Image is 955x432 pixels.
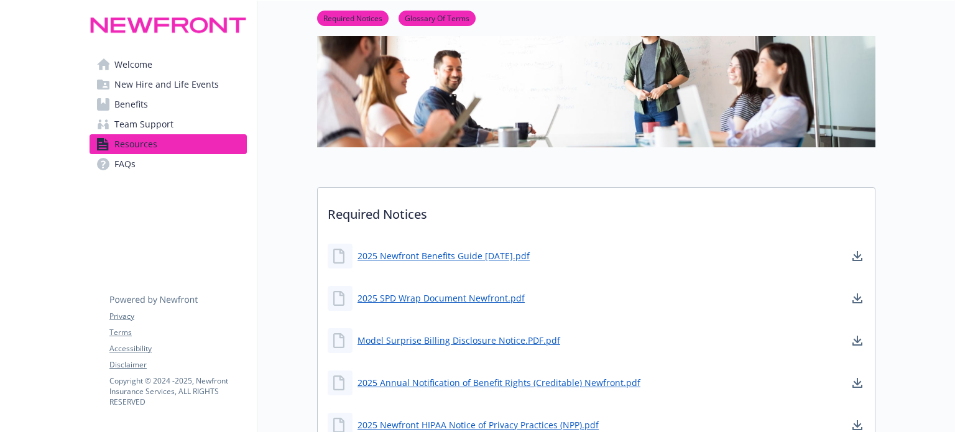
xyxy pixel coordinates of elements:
a: Privacy [109,311,246,322]
a: 2025 Newfront HIPAA Notice of Privacy Practices (NPP).pdf [358,418,599,431]
a: Glossary Of Terms [399,12,476,24]
span: Team Support [114,114,173,134]
a: 2025 Annual Notification of Benefit Rights (Creditable) Newfront.pdf [358,376,640,389]
a: Model Surprise Billing Disclosure Notice.PDF.pdf [358,334,560,347]
a: Required Notices [317,12,389,24]
span: New Hire and Life Events [114,75,219,94]
a: Terms [109,327,246,338]
span: Welcome [114,55,152,75]
span: Benefits [114,94,148,114]
span: FAQs [114,154,136,174]
a: 2025 SPD Wrap Document Newfront.pdf [358,292,525,305]
a: Disclaimer [109,359,246,370]
a: Resources [90,134,247,154]
a: Accessibility [109,343,246,354]
a: Welcome [90,55,247,75]
a: Benefits [90,94,247,114]
a: download document [850,249,865,264]
a: 2025 Newfront Benefits Guide [DATE].pdf [358,249,530,262]
p: Required Notices [318,188,875,234]
a: download document [850,333,865,348]
a: download document [850,375,865,390]
p: Copyright © 2024 - 2025 , Newfront Insurance Services, ALL RIGHTS RESERVED [109,375,246,407]
a: Team Support [90,114,247,134]
a: download document [850,291,865,306]
a: New Hire and Life Events [90,75,247,94]
span: Resources [114,134,157,154]
a: FAQs [90,154,247,174]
